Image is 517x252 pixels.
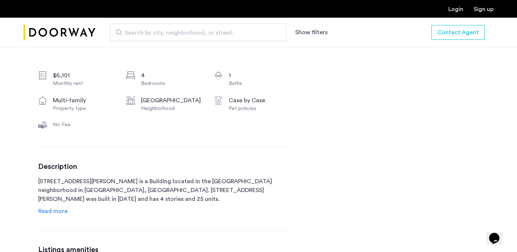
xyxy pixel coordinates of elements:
[141,105,203,112] div: Neighborhood
[53,96,115,105] div: multi-family
[53,121,115,128] div: No Fee
[38,208,68,214] span: Read more
[431,25,485,40] button: button
[125,28,266,37] span: Search by city, neighborhood, or street.
[53,80,115,87] div: Monthly rent
[38,207,68,216] a: Read info
[141,71,203,80] div: 4
[229,71,290,80] div: 1
[295,28,328,37] button: Show or hide filters
[486,223,510,245] iframe: chat widget
[229,80,290,87] div: Baths
[38,177,290,203] p: [STREET_ADDRESS][PERSON_NAME] is a Building located in the [GEOGRAPHIC_DATA] neighborhood in [GEO...
[474,6,493,12] a: Registration
[23,19,95,46] img: logo
[110,24,286,41] input: Apartment Search
[448,6,463,12] a: Login
[437,28,479,37] span: Contact Agent
[53,71,115,80] div: $6,101
[38,162,290,171] h3: Description
[229,105,290,112] div: Pet policies
[23,19,95,46] a: Cazamio Logo
[229,96,290,105] div: Case by Case
[53,105,115,112] div: Property type
[141,96,203,105] div: [GEOGRAPHIC_DATA]
[141,80,203,87] div: Bedrooms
